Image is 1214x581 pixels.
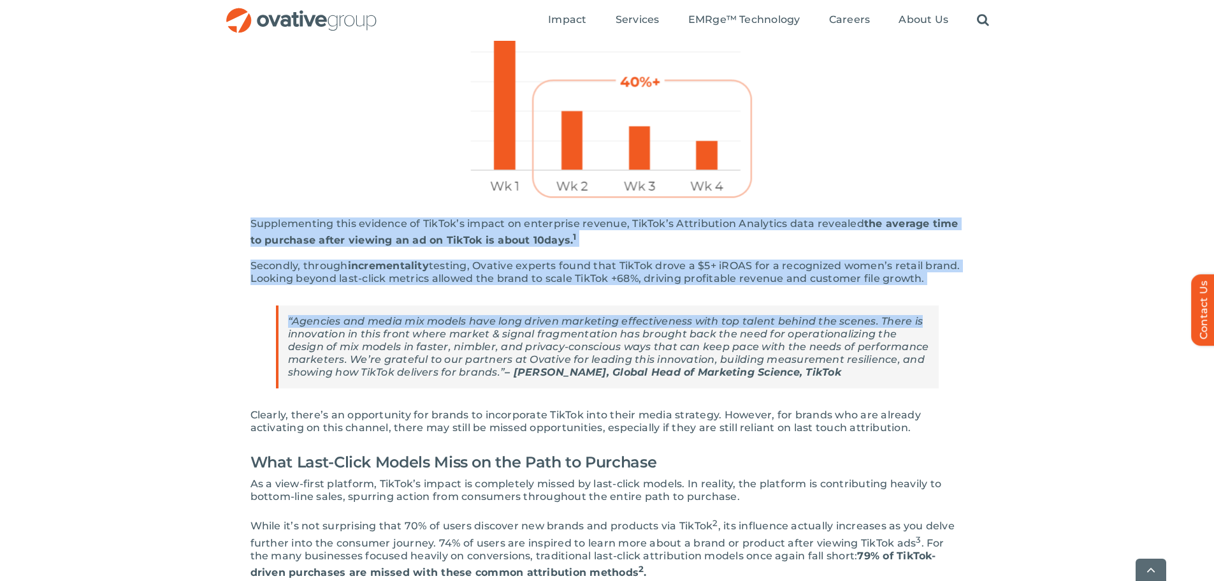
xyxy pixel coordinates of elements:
[505,366,841,378] strong: – [PERSON_NAME], Global Head of Marketing Science, TikTok
[570,234,577,246] span: .
[348,260,429,272] span: incrementality
[626,566,647,578] strong: ds .
[544,234,576,246] strong: days
[899,13,948,26] span: About Us
[250,520,955,549] span: , its influence actually increases as you delve further into the consumer journey. 74% of users a...
[616,13,660,26] span: Services
[688,13,800,26] span: EMRge™ Technology
[688,13,800,27] a: EMRge™ Technology
[916,534,921,545] sup: 3
[548,13,586,26] span: Impact
[250,478,942,503] span: As a view-first platform, TikTok’s impact is completely missed by last-click models. In reality, ...
[616,13,660,27] a: Services
[250,447,964,478] h2: What Last-Click Models Miss on the Path to Purchase
[250,260,960,284] span: testing, Ovative experts found that TikTok drove a $5+ iROAS for a recognized women’s retail bran...
[712,517,718,527] sup: 2
[548,13,586,27] a: Impact
[977,13,989,27] a: Search
[829,13,871,27] a: Careers
[225,6,378,18] a: OG_Full_horizontal_RGB
[829,13,871,26] span: Careers
[288,315,929,379] p: “Agencies and media mix models have long driven marketing effectiveness with top talent behind th...
[639,564,644,574] sup: 2
[899,13,948,27] a: About Us
[250,217,864,230] span: Supplementing this evidence of TikTok’s impact on enterprise revenue, TikTok’s Attribution Analyt...
[250,520,713,533] span: While it’s not surprising that 70% of users discover new brands and products via TikTok
[250,409,921,434] span: Clearly, there’s an opportunity for brands to incorporate TikTok into their media strategy. Howev...
[573,232,576,242] sup: 1
[250,537,944,562] span: . For the many businesses focused heavily on conversions, traditional last-click attribution mode...
[250,260,348,272] span: Secondly, through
